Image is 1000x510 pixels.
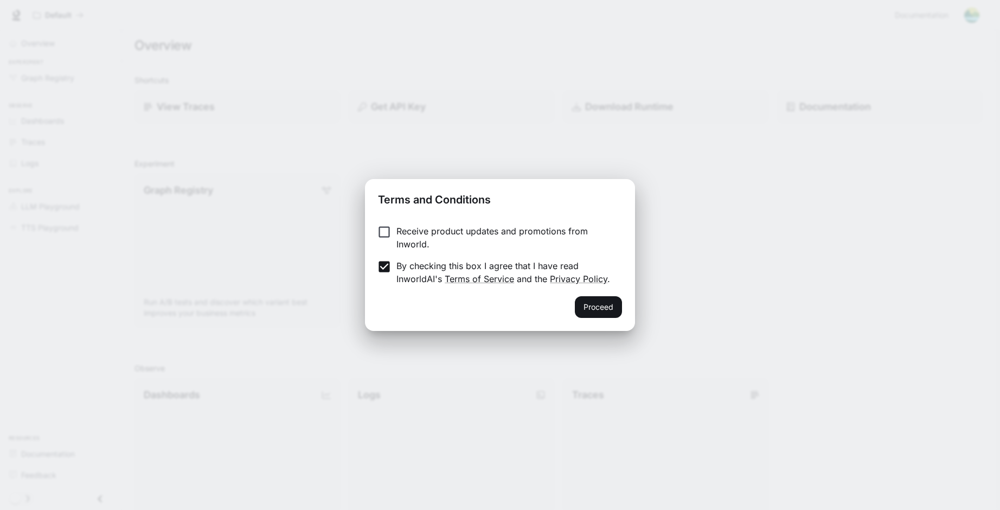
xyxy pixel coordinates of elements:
a: Terms of Service [445,273,514,284]
button: Proceed [575,296,622,318]
p: Receive product updates and promotions from Inworld. [396,225,613,251]
a: Privacy Policy [550,273,607,284]
h2: Terms and Conditions [365,179,635,216]
p: By checking this box I agree that I have read InworldAI's and the . [396,259,613,285]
